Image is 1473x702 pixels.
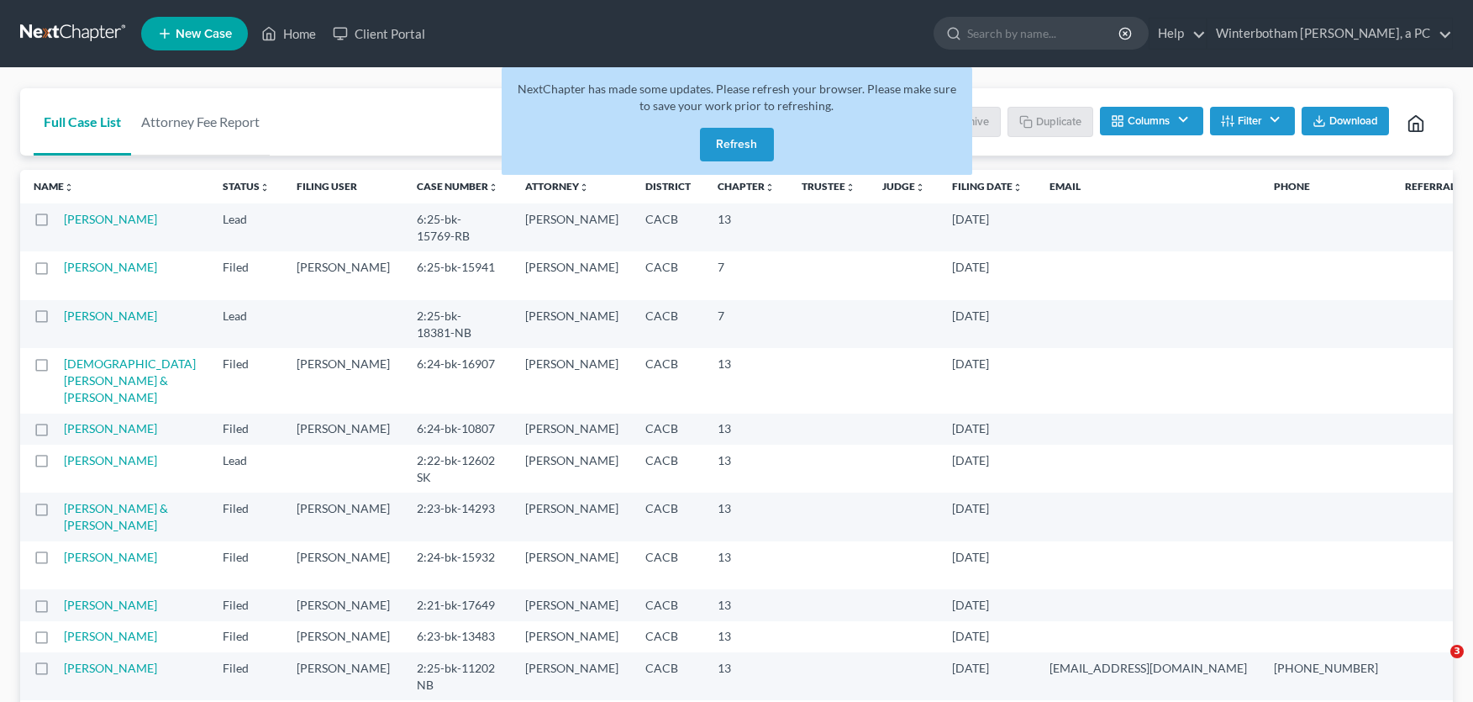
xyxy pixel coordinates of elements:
[939,541,1036,589] td: [DATE]
[704,445,788,493] td: 13
[704,493,788,541] td: 13
[488,182,498,193] i: unfold_more
[1302,107,1389,135] button: Download
[283,348,403,413] td: [PERSON_NAME]
[1274,660,1378,677] pre: [PHONE_NUMBER]
[64,309,157,323] a: [PERSON_NAME]
[512,589,632,620] td: [PERSON_NAME]
[417,180,498,193] a: Case Numberunfold_more
[1207,18,1452,49] a: Winterbotham [PERSON_NAME], a PC
[939,445,1036,493] td: [DATE]
[176,28,232,40] span: New Case
[1416,645,1456,685] iframe: Intercom live chat
[64,629,157,643] a: [PERSON_NAME]
[283,589,403,620] td: [PERSON_NAME]
[283,493,403,541] td: [PERSON_NAME]
[632,300,704,348] td: CACB
[209,203,283,251] td: Lead
[939,251,1036,299] td: [DATE]
[260,182,270,193] i: unfold_more
[403,300,512,348] td: 2:25-bk-18381-NB
[704,348,788,413] td: 13
[1050,660,1247,677] pre: [EMAIL_ADDRESS][DOMAIN_NAME]
[1450,645,1464,658] span: 3
[512,251,632,299] td: [PERSON_NAME]
[512,300,632,348] td: [PERSON_NAME]
[283,621,403,652] td: [PERSON_NAME]
[403,652,512,700] td: 2:25-bk-11202 NB
[632,348,704,413] td: CACB
[704,300,788,348] td: 7
[632,493,704,541] td: CACB
[209,445,283,493] td: Lead
[518,82,956,113] span: NextChapter has made some updates. Please refresh your browser. Please make sure to save your wor...
[34,180,74,193] a: Nameunfold_more
[403,251,512,299] td: 6:25-bk-15941
[403,348,512,413] td: 6:24-bk-16907
[512,445,632,493] td: [PERSON_NAME]
[403,445,512,493] td: 2:22-bk-12602 SK
[283,170,403,203] th: Filing User
[704,621,788,652] td: 13
[632,251,704,299] td: CACB
[64,661,157,675] a: [PERSON_NAME]
[632,445,704,493] td: CACB
[209,414,283,445] td: Filed
[512,541,632,589] td: [PERSON_NAME]
[34,88,131,156] a: Full Case List
[512,493,632,541] td: [PERSON_NAME]
[64,182,74,193] i: unfold_more
[64,212,157,226] a: [PERSON_NAME]
[939,414,1036,445] td: [DATE]
[512,621,632,652] td: [PERSON_NAME]
[512,652,632,700] td: [PERSON_NAME]
[939,652,1036,700] td: [DATE]
[939,203,1036,251] td: [DATE]
[209,493,283,541] td: Filed
[632,652,704,700] td: CACB
[704,541,788,589] td: 13
[632,589,704,620] td: CACB
[512,414,632,445] td: [PERSON_NAME]
[1210,107,1295,135] button: Filter
[64,421,157,435] a: [PERSON_NAME]
[1013,182,1023,193] i: unfold_more
[939,621,1036,652] td: [DATE]
[209,589,283,620] td: Filed
[1329,114,1378,128] span: Download
[209,621,283,652] td: Filed
[1100,107,1202,135] button: Columns
[324,18,434,49] a: Client Portal
[704,414,788,445] td: 13
[403,203,512,251] td: 6:25-bk-15769-RB
[952,180,1023,193] a: Filing Dateunfold_more
[632,621,704,652] td: CACB
[939,348,1036,413] td: [DATE]
[512,348,632,413] td: [PERSON_NAME]
[1036,170,1260,203] th: Email
[64,356,196,404] a: [DEMOGRAPHIC_DATA][PERSON_NAME] & [PERSON_NAME]
[704,203,788,251] td: 13
[700,128,774,161] button: Refresh
[403,493,512,541] td: 2:23-bk-14293
[253,18,324,49] a: Home
[403,414,512,445] td: 6:24-bk-10807
[64,550,157,564] a: [PERSON_NAME]
[403,541,512,589] td: 2:24-bk-15932
[223,180,270,193] a: Statusunfold_more
[209,348,283,413] td: Filed
[1149,18,1206,49] a: Help
[64,260,157,274] a: [PERSON_NAME]
[283,251,403,299] td: [PERSON_NAME]
[403,621,512,652] td: 6:23-bk-13483
[403,589,512,620] td: 2:21-bk-17649
[209,251,283,299] td: Filed
[939,300,1036,348] td: [DATE]
[64,453,157,467] a: [PERSON_NAME]
[632,203,704,251] td: CACB
[283,414,403,445] td: [PERSON_NAME]
[967,18,1121,49] input: Search by name...
[209,652,283,700] td: Filed
[283,652,403,700] td: [PERSON_NAME]
[283,541,403,589] td: [PERSON_NAME]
